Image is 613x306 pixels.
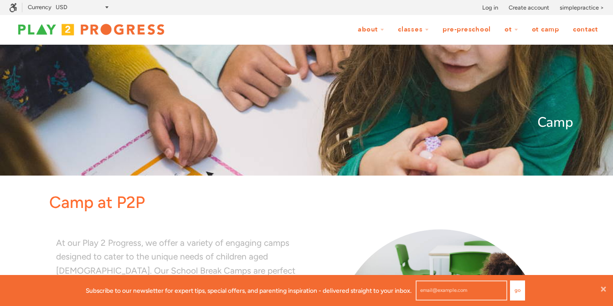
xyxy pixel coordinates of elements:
[526,21,565,38] a: OT Camp
[560,3,604,12] a: simplepractice >
[416,280,507,301] input: email@example.com
[392,21,435,38] a: Classes
[86,285,412,296] p: Subscribe to our newsletter for expert tips, special offers, and parenting inspiration - delivere...
[9,21,173,39] img: Play2Progress logo
[437,21,497,38] a: Pre-Preschool
[567,21,604,38] a: Contact
[482,3,498,12] a: Log in
[40,112,573,134] p: Camp
[49,189,573,216] p: Camp at P2P
[28,4,52,10] label: Currency
[509,3,549,12] a: Create account
[352,21,390,38] a: About
[510,280,525,301] button: Go
[499,21,524,38] a: OT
